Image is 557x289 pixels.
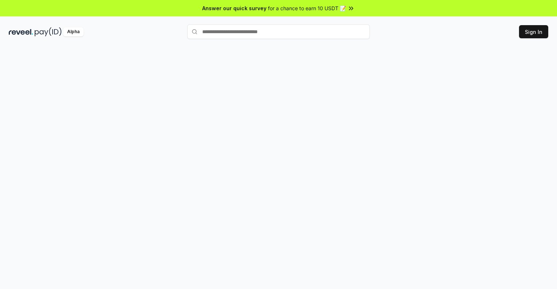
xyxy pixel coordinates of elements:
[519,25,548,38] button: Sign In
[63,27,84,36] div: Alpha
[35,27,62,36] img: pay_id
[202,4,266,12] span: Answer our quick survey
[268,4,346,12] span: for a chance to earn 10 USDT 📝
[9,27,33,36] img: reveel_dark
